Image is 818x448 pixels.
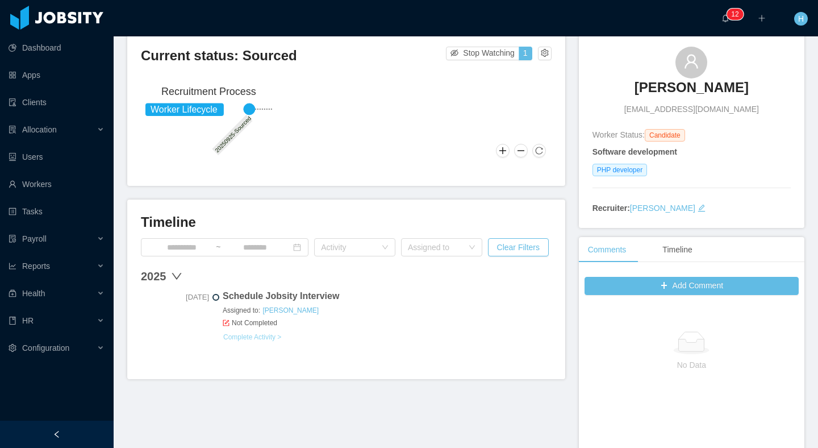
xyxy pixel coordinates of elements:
i: icon: plus [758,14,766,22]
div: Assigned to [408,242,463,253]
button: Clear Filters [488,238,549,256]
i: icon: user [683,53,699,69]
a: [PERSON_NAME] [262,306,319,315]
a: Complete Activity > [223,333,282,342]
i: icon: bell [721,14,729,22]
button: icon: plusAdd Comment [585,277,799,295]
h3: Current status: Sourced [141,47,446,65]
div: Activity [321,242,376,253]
a: icon: robotUsers [9,146,105,168]
i: icon: setting [9,344,16,352]
i: icon: solution [9,126,16,134]
a: [PERSON_NAME] [630,204,695,213]
i: icon: medicine-box [9,289,16,297]
span: Health [22,289,45,298]
a: icon: userWorkers [9,173,105,196]
h3: [PERSON_NAME] [635,78,749,97]
i: icon: form [223,320,229,326]
div: 2025 down [141,268,552,285]
button: icon: setting [538,47,552,60]
span: Reports [22,262,50,271]
i: icon: book [9,317,16,325]
button: Zoom Out [514,144,528,157]
i: icon: down [382,244,389,252]
span: Schedule Jobsity Interview [223,289,552,303]
button: Zoom In [496,144,510,157]
span: down [171,271,182,282]
p: 1 [731,9,735,20]
i: icon: line-chart [9,262,16,270]
button: 1 [519,47,532,60]
p: 2 [735,9,739,20]
span: Payroll [22,234,47,243]
tspan: Worker Lifecycle [151,105,218,114]
p: No Data [594,359,790,371]
span: [DATE] [141,292,209,303]
div: Comments [579,237,636,263]
text: 20250925-Sourced [214,115,253,154]
i: icon: file-protect [9,235,16,243]
span: Assigned to: [223,305,552,316]
sup: 12 [727,9,743,20]
a: icon: appstoreApps [9,64,105,86]
strong: Software development [592,147,677,156]
h3: Timeline [141,213,552,231]
span: H [798,12,804,26]
span: Not Completed [223,318,552,328]
span: PHP developer [592,164,648,176]
a: icon: profileTasks [9,200,105,223]
a: icon: auditClients [9,91,105,114]
span: Candidate [645,129,685,142]
strong: Recruiter: [592,204,630,213]
span: Allocation [22,125,57,134]
a: icon: pie-chartDashboard [9,36,105,59]
a: [PERSON_NAME] [635,78,749,103]
i: icon: calendar [293,243,301,251]
span: Configuration [22,343,69,352]
span: [EMAIL_ADDRESS][DOMAIN_NAME] [624,103,759,115]
span: HR [22,316,34,325]
div: Timeline [653,237,701,263]
text: Recruitment Process [161,86,256,97]
span: Worker Status: [592,130,645,139]
button: Reset Zoom [532,144,546,157]
button: icon: eye-invisibleStop Watching [446,47,519,60]
i: icon: edit [698,204,706,212]
i: icon: down [469,244,475,252]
